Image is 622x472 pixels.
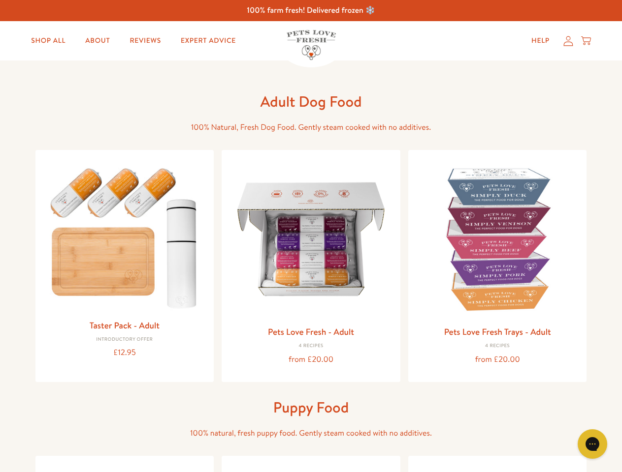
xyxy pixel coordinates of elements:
[287,30,336,60] img: Pets Love Fresh
[524,31,557,51] a: Help
[444,325,551,338] a: Pets Love Fresh Trays - Adult
[90,319,160,331] a: Taster Pack - Adult
[23,31,73,51] a: Shop All
[43,346,206,359] div: £12.95
[229,158,393,321] img: Pets Love Fresh - Adult
[173,31,244,51] a: Expert Advice
[77,31,118,51] a: About
[43,337,206,343] div: Introductory Offer
[191,122,431,133] span: 100% Natural, Fresh Dog Food. Gently steam cooked with no additives.
[43,158,206,314] img: Taster Pack - Adult
[416,353,579,366] div: from £20.00
[229,353,393,366] div: from £20.00
[190,428,432,439] span: 100% natural, fresh puppy food. Gently steam cooked with no additives.
[268,325,354,338] a: Pets Love Fresh - Adult
[122,31,168,51] a: Reviews
[154,92,469,111] h1: Adult Dog Food
[154,398,469,417] h1: Puppy Food
[229,343,393,349] div: 4 Recipes
[416,343,579,349] div: 4 Recipes
[416,158,579,321] img: Pets Love Fresh Trays - Adult
[573,426,612,462] iframe: Gorgias live chat messenger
